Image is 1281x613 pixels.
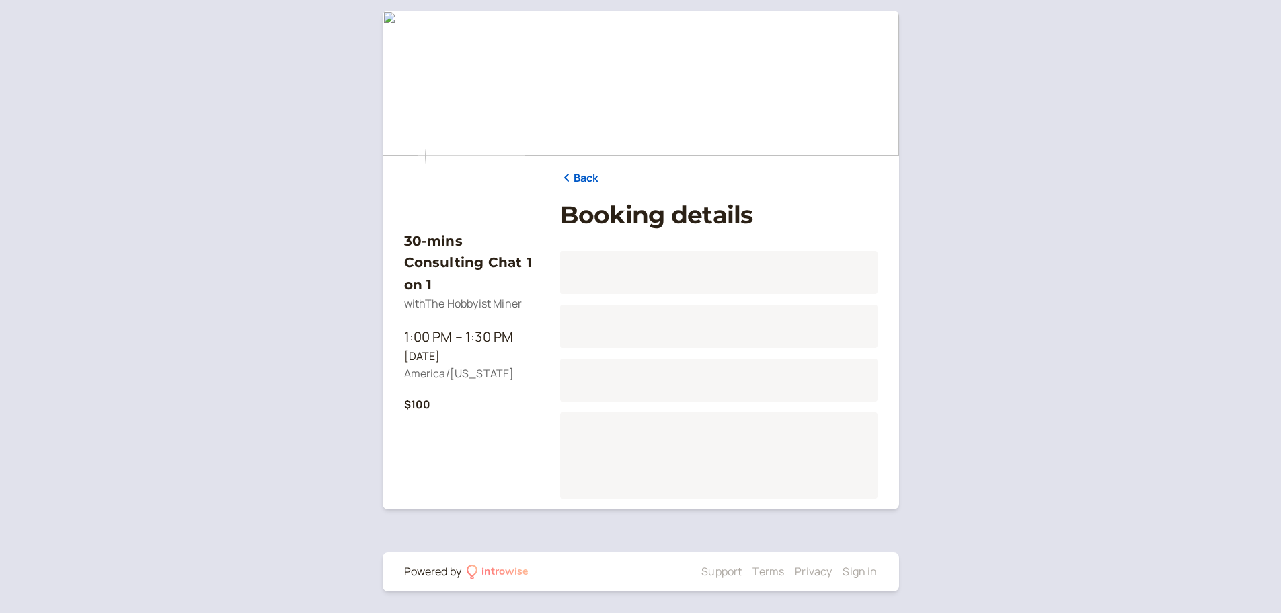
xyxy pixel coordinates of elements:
a: Back [560,170,599,187]
div: Loading... [560,251,878,294]
div: Powered by [404,563,462,581]
div: 1:00 PM – 1:30 PM [404,326,539,348]
a: Terms [752,564,784,579]
div: Loading... [560,412,878,499]
div: Loading... [560,359,878,402]
b: $100 [404,397,431,412]
div: introwise [481,563,529,581]
div: Loading... [560,305,878,348]
a: Support [701,564,742,579]
a: Privacy [795,564,832,579]
div: America/[US_STATE] [404,365,539,383]
a: Sign in [843,564,877,579]
h1: Booking details [560,201,878,229]
a: introwise [467,563,529,581]
div: [DATE] [404,348,539,365]
h3: 30-mins Consulting Chat 1 on 1 [404,230,539,295]
span: with The Hobbyist Miner [404,296,522,311]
